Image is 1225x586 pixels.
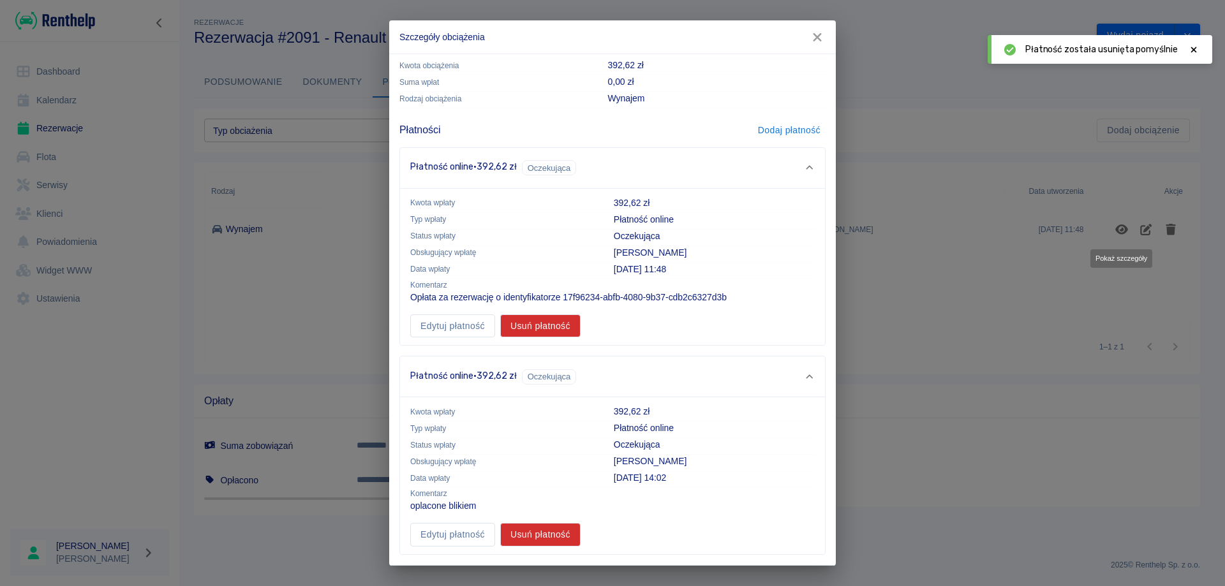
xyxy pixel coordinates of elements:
button: Edytuj płatność [410,523,495,546]
p: Data wpłaty [410,263,593,275]
span: Oczekująca [523,161,575,175]
p: Rodzaj obciążenia [399,93,588,105]
h5: Płatności [399,124,440,136]
p: Kwota obciążenia [399,60,588,71]
p: Data wpłaty [410,472,593,484]
div: Płatność online · 392,62 zł [410,369,804,385]
div: Płatność online · 392,62 zł [410,160,804,175]
p: Suma wpłat [399,77,588,88]
p: Status wpłaty [410,439,593,451]
p: 392,62 zł [608,59,826,72]
p: 0,00 zł [608,75,826,89]
p: Komentarz [410,279,815,291]
p: 392,62 zł [614,405,815,418]
p: 392,62 zł [614,196,815,210]
div: Pokaż szczegóły [1090,249,1152,268]
span: Oczekująca [523,370,575,383]
h2: Szczegóły obciążenia [389,20,836,54]
p: Opłata za rezerwację o identyfikatorze 17f96234-abfb-4080-9b37-cdb2c6327d3b [410,291,815,304]
p: Płatność online [614,421,815,435]
p: Oczekująca [614,438,815,451]
p: oplacone blikiem [410,499,815,513]
div: Płatność online·392,62 złOczekująca [400,356,825,397]
button: Dodaj płatność [753,119,826,142]
p: Kwota wpłaty [410,197,593,209]
button: Usuń płatność [500,523,581,546]
span: Płatność została usunięta pomyślnie [1025,43,1178,56]
p: Wynajem [608,92,826,105]
button: Edytuj płatność [410,314,495,338]
p: [PERSON_NAME] [614,455,815,468]
button: Usuń płatność [500,314,581,338]
p: Oczekująca [614,230,815,243]
p: Obsługujący wpłatę [410,456,593,467]
p: Obsługujący wpłatę [410,247,593,258]
p: Typ wpłaty [410,214,593,225]
p: Typ wpłaty [410,423,593,434]
p: Kwota wpłaty [410,406,593,418]
p: [DATE] 11:48 [614,263,815,276]
p: [PERSON_NAME] [614,246,815,260]
p: [DATE] 14:02 [614,471,815,485]
p: Status wpłaty [410,230,593,242]
p: Płatność online [614,213,815,226]
div: Płatność online·392,62 złOczekująca [400,148,825,189]
p: Komentarz [410,488,815,499]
